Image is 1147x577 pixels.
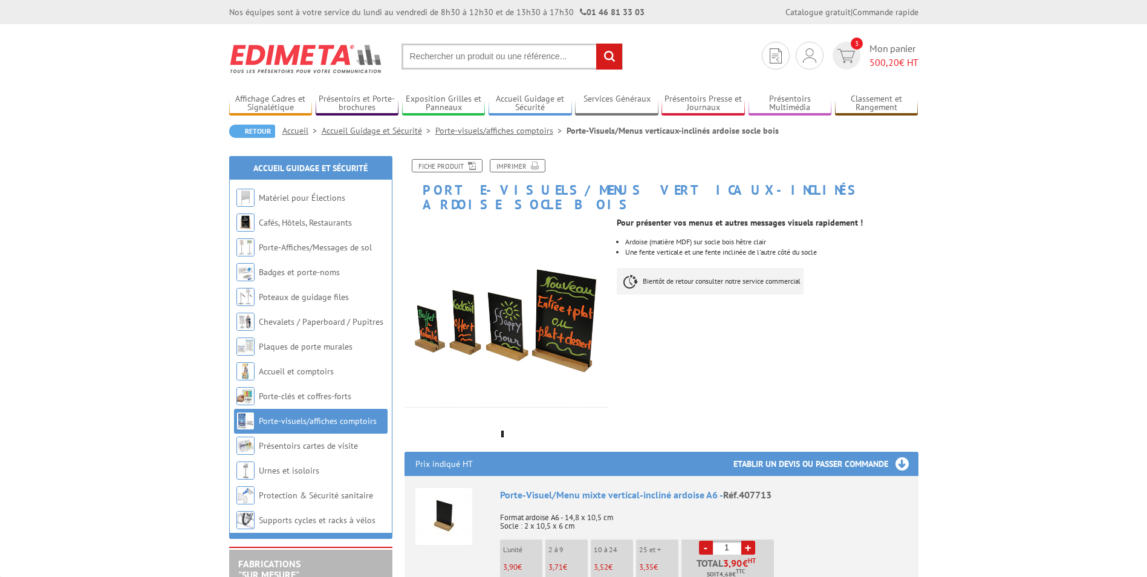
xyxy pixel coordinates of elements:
p: € [503,563,542,572]
img: Chevalets / Paperboard / Pupitres [236,313,255,331]
div: Porte-Visuel/Menu mixte vertical-incliné ardoise A6 - [500,488,908,502]
img: Porte-Affiches/Messages de sol [236,238,255,256]
span: 3 [851,37,863,50]
a: Supports cycles et racks à vélos [259,515,375,526]
p: € [639,563,678,572]
img: devis rapide [770,48,782,64]
a: Accueil Guidage et Sécurité [322,125,435,136]
span: 500,20 [869,56,899,68]
img: Protection & Sécurité sanitaire [236,486,255,504]
a: Catalogue gratuit [785,7,851,18]
img: Urnes et isoloirs [236,461,255,480]
img: Cafés, Hôtels, Restaurants [236,214,255,232]
img: Plaques de porte murales [236,337,255,356]
img: Porte-Visuel/Menu mixte vertical-incliné ardoise A6 [415,488,472,545]
a: Accueil [282,125,322,136]
img: Porte-visuels/affiches comptoirs [236,412,255,430]
p: € [594,563,633,572]
a: Urnes et isoloirs [259,465,319,476]
a: Porte-Affiches/Messages de sol [259,242,372,253]
span: 3,90 [503,562,518,572]
span: 3,90 [723,558,742,568]
a: Badges et porte-noms [259,267,340,278]
span: 3,52 [594,562,608,572]
img: Poteaux de guidage files [236,288,255,306]
span: Réf.407713 [723,489,772,501]
a: Matériel pour Élections [259,192,345,203]
a: Affichage Cadres et Signalétique [229,94,313,114]
strong: Pour présenter vos menus et autres messages visuels rapidement ! [617,217,863,228]
a: Plaques de porte murales [259,341,353,352]
img: devis rapide [837,49,855,63]
div: Nos équipes sont à votre service du lundi au vendredi de 8h30 à 12h30 et de 13h30 à 17h30 [229,6,645,18]
img: Edimeta [229,36,383,81]
p: € [548,563,588,572]
li: Ardoise (matière MDF) sur socle bois hêtre clair [625,238,918,246]
a: Protection & Sécurité sanitaire [259,490,373,501]
a: Fiche produit [412,159,483,172]
a: Commande rapide [853,7,918,18]
a: Services Généraux [575,94,658,114]
h1: Porte-Visuels/Menus verticaux-inclinés ardoise socle bois [395,159,928,212]
input: Rechercher un produit ou une référence... [401,44,623,70]
p: 10 à 24 [594,546,633,554]
a: devis rapide 3 Mon panier 500,20€ HT [830,42,918,70]
img: Matériel pour Élections [236,189,255,207]
a: Retour [229,125,275,138]
span: € HT [869,56,918,70]
a: Porte-visuels/affiches comptoirs [435,125,567,136]
img: Présentoirs cartes de visite [236,437,255,455]
p: Bientôt de retour consulter notre service commercial [617,268,804,295]
a: Chevalets / Paperboard / Pupitres [259,316,383,327]
span: Mon panier [869,42,918,70]
strong: 01 46 81 33 03 [580,7,645,18]
img: 407714_support_comptoir_bois_ardoise_droit.jpg [405,218,608,422]
img: Badges et porte-noms [236,263,255,281]
a: Imprimer [490,159,545,172]
p: L'unité [503,546,542,554]
p: Format ardoise A6 - 14,8 x 10,5 cm Socle : 2 x 10,5 x 6 cm [500,505,908,530]
a: Porte-clés et coffres-forts [259,391,351,402]
a: Présentoirs cartes de visite [259,440,358,451]
li: Une fente verticale et une fente inclinée de l'autre côté du socle [625,249,918,256]
img: devis rapide [803,48,816,63]
img: Accueil et comptoirs [236,362,255,380]
a: Accueil Guidage et Sécurité [489,94,572,114]
a: Exposition Grilles et Panneaux [402,94,486,114]
li: Porte-Visuels/Menus verticaux-inclinés ardoise socle bois [567,125,779,137]
a: Classement et Rangement [835,94,918,114]
p: 2 à 9 [548,546,588,554]
a: Présentoirs et Porte-brochures [316,94,399,114]
a: - [699,541,713,555]
span: € [742,558,748,568]
input: rechercher [596,44,622,70]
p: Prix indiqué HT [415,452,473,476]
a: Accueil et comptoirs [259,366,334,377]
img: Supports cycles et racks à vélos [236,511,255,529]
p: 25 et + [639,546,678,554]
h3: Etablir un devis ou passer commande [733,452,918,476]
img: Porte-clés et coffres-forts [236,387,255,405]
sup: TTC [736,568,745,575]
span: 3,35 [639,562,654,572]
a: Cafés, Hôtels, Restaurants [259,217,352,228]
a: Porte-visuels/affiches comptoirs [259,416,377,426]
a: + [741,541,755,555]
a: Présentoirs Multimédia [749,94,832,114]
a: Poteaux de guidage files [259,292,349,302]
a: Accueil Guidage et Sécurité [253,163,368,174]
span: 3,71 [548,562,563,572]
a: Présentoirs Presse et Journaux [661,94,745,114]
sup: HT [748,556,756,565]
div: | [785,6,918,18]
